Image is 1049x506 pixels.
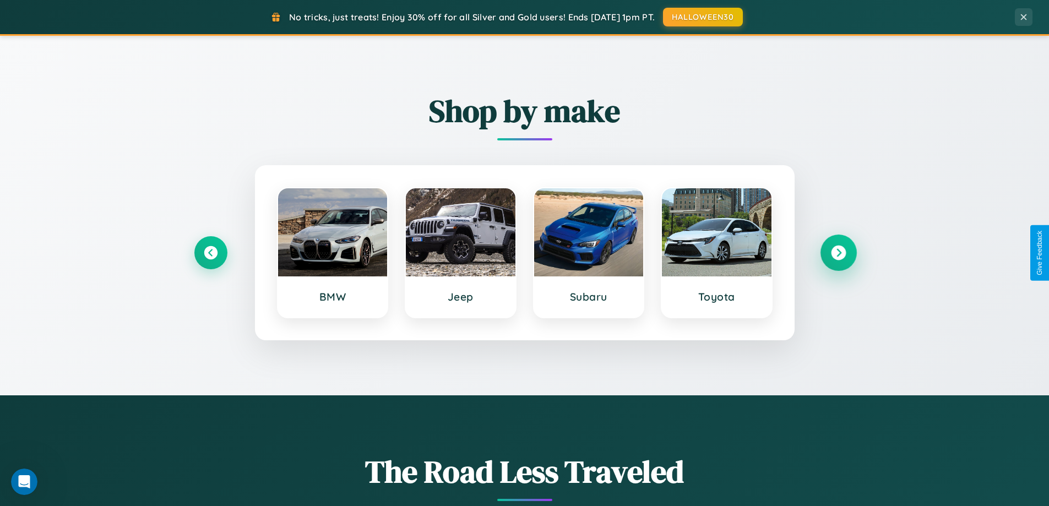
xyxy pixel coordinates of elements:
span: No tricks, just treats! Enjoy 30% off for all Silver and Gold users! Ends [DATE] 1pm PT. [289,12,655,23]
button: HALLOWEEN30 [663,8,743,26]
h3: Jeep [417,290,504,303]
h3: Toyota [673,290,760,303]
h1: The Road Less Traveled [194,450,855,493]
h3: Subaru [545,290,633,303]
div: Give Feedback [1036,231,1043,275]
h3: BMW [289,290,377,303]
h2: Shop by make [194,90,855,132]
iframe: Intercom live chat [11,469,37,495]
